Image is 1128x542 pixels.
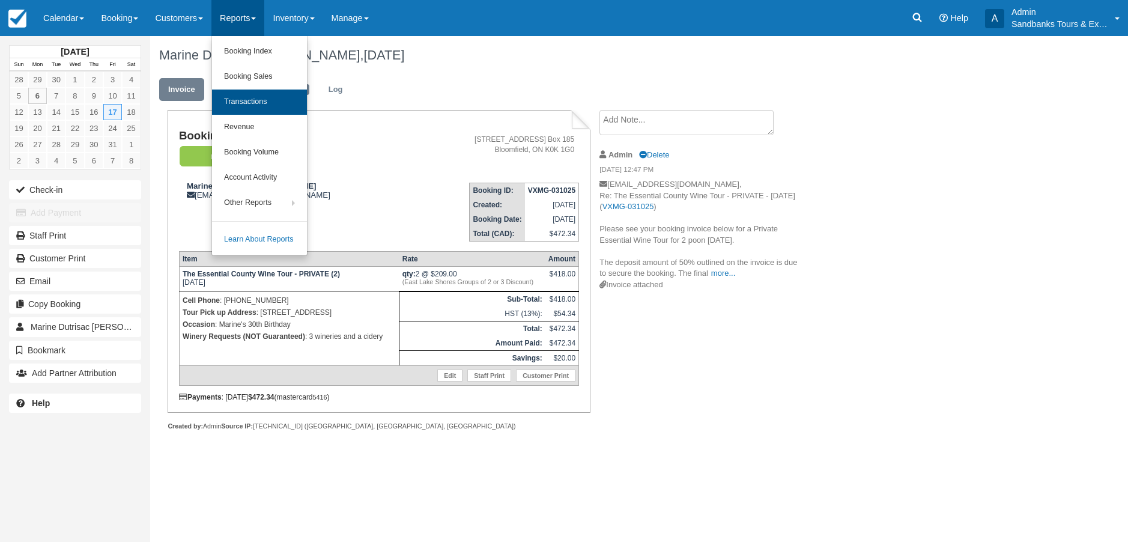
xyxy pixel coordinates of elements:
p: [EMAIL_ADDRESS][DOMAIN_NAME], Re: The Essential County Wine Tour - PRIVATE - [DATE] ( ) Please se... [599,179,802,279]
a: 23 [85,120,103,136]
a: 15 [65,104,84,120]
a: 6 [28,88,47,104]
a: 21 [47,120,65,136]
div: $418.00 [548,270,575,288]
p: Admin [1011,6,1108,18]
a: 31 [103,136,122,153]
a: 13 [28,104,47,120]
td: HST (13%): [399,306,545,321]
span: [DATE] [364,47,405,62]
a: 2 [10,153,28,169]
a: 8 [122,153,141,169]
b: Help [32,398,50,408]
a: Booking Sales [212,64,307,90]
a: 12 [10,104,28,120]
a: Other Reports [212,190,307,216]
em: (East Lake Shores Groups of 2 or 3 Discount) [402,278,542,285]
address: [STREET_ADDRESS] Box 185 Bloomfield, ON K0K 1G0 [416,135,574,155]
a: 6 [85,153,103,169]
em: [DATE] 12:47 PM [599,165,802,178]
a: 5 [10,88,28,104]
strong: Payments [179,393,222,401]
p: : [PHONE_NUMBER] [183,294,396,306]
th: Wed [65,58,84,72]
a: Delete [639,150,669,159]
span: Marine Dutrisac [PERSON_NAME] [31,322,161,332]
strong: The Essential County Wine Tour - PRIVATE (2) [183,270,340,278]
th: Mon [28,58,47,72]
th: Savings: [399,351,545,366]
strong: Cell Phone [183,296,220,305]
button: Email [9,272,141,291]
th: Fri [103,58,122,72]
th: Amount Paid: [399,336,545,351]
strong: Winery Requests (NOT Guaranteed) [183,332,305,341]
th: Thu [85,58,103,72]
a: 5 [65,153,84,169]
div: Admin [TECHNICAL_ID] ([GEOGRAPHIC_DATA], [GEOGRAPHIC_DATA], [GEOGRAPHIC_DATA]) [168,422,590,431]
p: : Marine's 30th Birthday [183,318,396,330]
small: 5416 [313,394,327,401]
a: 16 [85,104,103,120]
a: 28 [10,72,28,88]
a: Staff Print [9,226,141,245]
div: Invoice attached [599,279,802,291]
a: 22 [65,120,84,136]
a: Marine Dutrisac [PERSON_NAME] [9,317,141,336]
a: Transactions [212,90,307,115]
a: 7 [103,153,122,169]
a: Log [320,78,352,102]
th: Item [179,252,399,267]
a: 2 [85,72,103,88]
em: Paid [180,146,270,167]
button: Check-in [9,180,141,199]
p: Sandbanks Tours & Experiences [1011,18,1108,30]
a: 28 [47,136,65,153]
a: 7 [47,88,65,104]
a: 27 [28,136,47,153]
a: Help [9,394,141,413]
a: 3 [28,153,47,169]
a: 1 [65,72,84,88]
a: Account Activity [212,165,307,190]
a: more... [711,269,735,278]
a: Customer Print [516,370,575,382]
strong: Marine Dutrisac [PERSON_NAME] [187,181,317,190]
a: 14 [47,104,65,120]
a: Customer Print [9,249,141,268]
a: 17 [103,104,122,120]
div: A [985,9,1004,28]
a: 4 [122,72,141,88]
strong: qty [402,270,416,278]
button: Copy Booking [9,294,141,314]
a: 18 [122,104,141,120]
a: 29 [28,72,47,88]
td: $54.34 [545,306,579,321]
th: Sat [122,58,141,72]
a: Edit [205,78,238,102]
a: Revenue [212,115,307,140]
strong: Tour Pick up Address [183,308,256,317]
td: [DATE] [179,267,399,291]
button: Add Payment [9,203,141,222]
td: $418.00 [545,292,579,307]
h1: Marine Dutrisac [PERSON_NAME], [159,48,987,62]
a: 10 [103,88,122,104]
strong: [DATE] [61,47,89,56]
strong: Created by: [168,422,203,430]
a: 4 [47,153,65,169]
th: Total: [399,321,545,336]
a: 3 [103,72,122,88]
th: Sub-Total: [399,292,545,307]
a: 1 [122,136,141,153]
td: $472.34 [545,321,579,336]
a: 8 [65,88,84,104]
a: Paid [179,145,265,168]
strong: VXMG-031025 [528,186,575,195]
a: 20 [28,120,47,136]
a: Learn About Reports [212,227,307,252]
strong: Occasion [183,320,215,329]
a: 26 [10,136,28,153]
a: 30 [85,136,103,153]
button: Add Partner Attribution [9,364,141,383]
